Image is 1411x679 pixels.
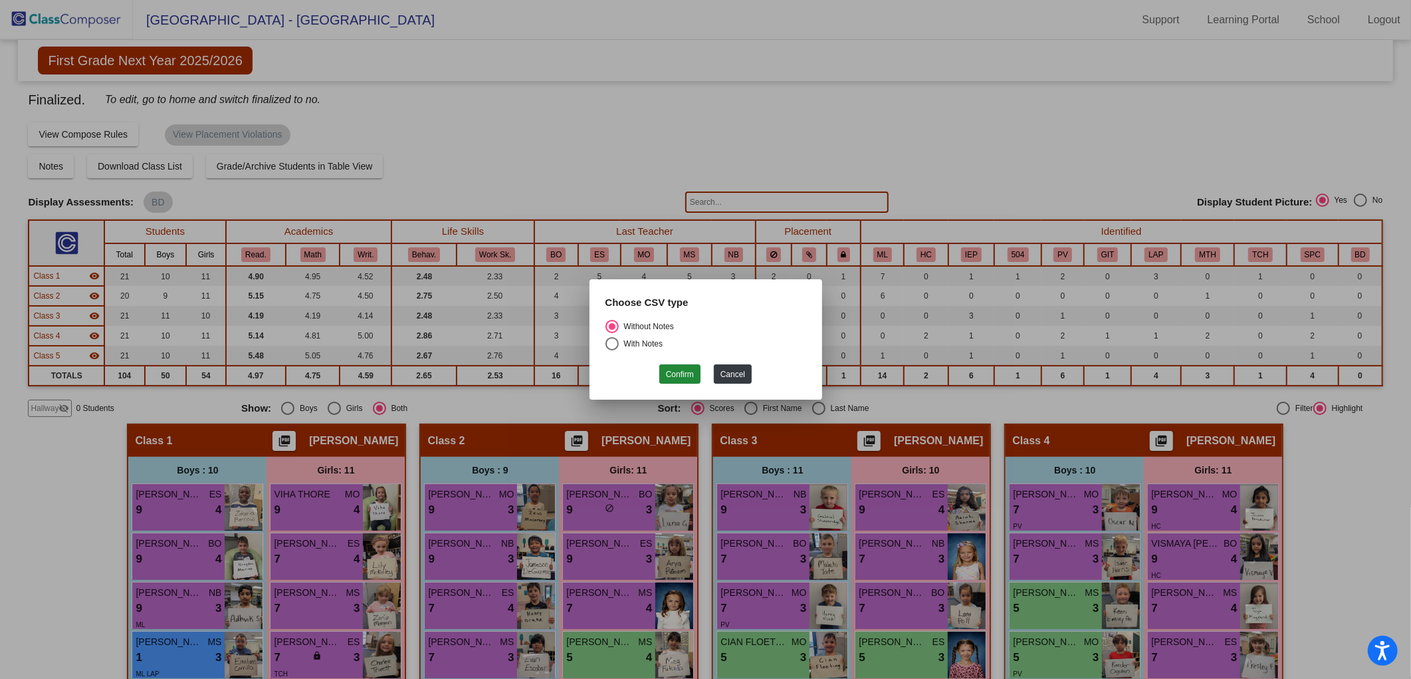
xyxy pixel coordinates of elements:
div: Without Notes [619,321,674,333]
button: Cancel [714,364,752,384]
mat-radio-group: Select an option [605,320,806,354]
div: With Notes [619,338,663,350]
button: Confirm [659,364,701,384]
label: Choose CSV type [605,295,689,311]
